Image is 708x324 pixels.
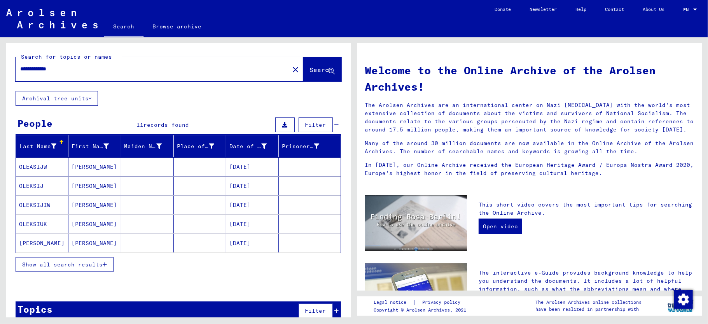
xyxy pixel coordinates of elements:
[124,142,162,151] div: Maiden Name
[16,196,68,214] mat-cell: OLEKSIJIW
[6,9,98,28] img: Arolsen_neg.svg
[365,139,695,156] p: Many of the around 30 million documents are now available in the Online Archive of the Arolsen Ar...
[68,215,121,233] mat-cell: [PERSON_NAME]
[72,142,109,151] div: First Name
[683,7,692,12] span: EN
[229,142,267,151] div: Date of Birth
[479,269,694,301] p: The interactive e-Guide provides background knowledge to help you understand the documents. It in...
[303,57,341,81] button: Search
[535,299,642,306] p: The Arolsen Archives online collections
[299,117,333,132] button: Filter
[226,135,279,157] mat-header-cell: Date of Birth
[16,158,68,176] mat-cell: OLEASIJW
[16,91,98,106] button: Archival tree units
[674,290,692,308] div: Change consent
[365,62,695,95] h1: Welcome to the Online Archive of the Arolsen Archives!
[226,215,279,233] mat-cell: [DATE]
[416,298,470,306] a: Privacy policy
[174,135,226,157] mat-header-cell: Place of Birth
[479,201,694,217] p: This short video covers the most important tips for searching the Online Archive.
[68,177,121,195] mat-cell: [PERSON_NAME]
[136,121,143,128] span: 11
[68,158,121,176] mat-cell: [PERSON_NAME]
[226,196,279,214] mat-cell: [DATE]
[310,66,333,74] span: Search
[229,140,278,152] div: Date of Birth
[177,142,214,151] div: Place of Birth
[291,65,300,74] mat-icon: close
[104,17,143,37] a: Search
[374,298,470,306] div: |
[17,302,52,316] div: Topics
[17,116,52,130] div: People
[365,101,695,134] p: The Arolsen Archives are an international center on Nazi [MEDICAL_DATA] with the world’s most ext...
[19,142,56,151] div: Last Name
[299,303,333,318] button: Filter
[374,298,413,306] a: Legal notice
[19,140,68,152] div: Last Name
[282,142,319,151] div: Prisoner #
[666,296,695,315] img: yv_logo.png
[374,306,470,313] p: Copyright © Arolsen Archives, 2021
[22,261,103,268] span: Show all search results
[226,234,279,252] mat-cell: [DATE]
[16,215,68,233] mat-cell: OLEKSIUK
[279,135,340,157] mat-header-cell: Prisoner #
[68,135,121,157] mat-header-cell: First Name
[226,177,279,195] mat-cell: [DATE]
[68,234,121,252] mat-cell: [PERSON_NAME]
[226,158,279,176] mat-cell: [DATE]
[282,140,331,152] div: Prisoner #
[143,17,211,36] a: Browse archive
[16,135,68,157] mat-header-cell: Last Name
[288,61,303,77] button: Clear
[72,140,121,152] div: First Name
[16,177,68,195] mat-cell: OLEKSIJ
[16,257,114,272] button: Show all search results
[674,290,693,309] img: Change consent
[365,195,467,251] img: video.jpg
[535,306,642,313] p: have been realized in partnership with
[124,140,173,152] div: Maiden Name
[68,196,121,214] mat-cell: [PERSON_NAME]
[21,53,112,60] mat-label: Search for topics or names
[121,135,174,157] mat-header-cell: Maiden Name
[305,307,326,314] span: Filter
[479,219,522,234] a: Open video
[365,161,695,177] p: In [DATE], our Online Archive received the European Heritage Award / Europa Nostra Award 2020, Eu...
[305,121,326,128] span: Filter
[143,121,189,128] span: records found
[177,140,226,152] div: Place of Birth
[16,234,68,252] mat-cell: [PERSON_NAME]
